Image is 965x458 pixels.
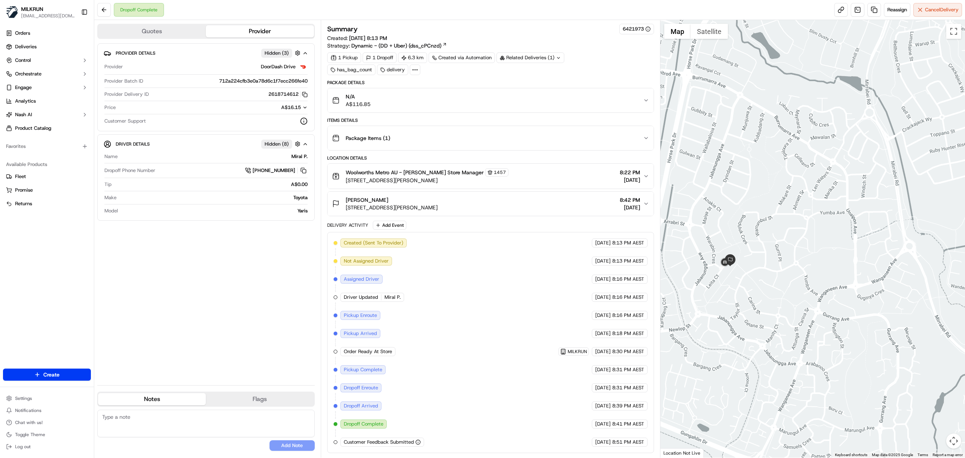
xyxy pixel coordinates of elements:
[612,439,644,446] span: 8:51 PM AEST
[346,169,484,176] span: Woolworths Metro AU - [PERSON_NAME] Store Manager
[3,417,91,428] button: Chat with us!
[595,403,611,409] span: [DATE]
[15,30,30,37] span: Orders
[351,42,447,49] a: Dynamic - (DD + Uber) (dss_cPCnzd)
[328,192,654,216] button: [PERSON_NAME][STREET_ADDRESS][PERSON_NAME]8:42 PM[DATE]
[104,167,155,174] span: Dropoff Phone Number
[612,276,644,283] span: 8:16 PM AEST
[346,177,509,184] span: [STREET_ADDRESS][PERSON_NAME]
[21,13,75,19] button: [EMAIL_ADDRESS][DOMAIN_NAME]
[595,439,611,446] span: [DATE]
[115,181,308,188] div: A$0.00
[612,403,644,409] span: 8:39 PM AEST
[206,25,314,37] button: Provider
[265,50,289,57] span: Hidden ( 3 )
[299,62,308,71] img: doordash_logo_v2.png
[6,173,88,180] a: Fleet
[3,171,91,183] button: Fleet
[327,26,358,32] h3: Summary
[595,366,611,373] span: [DATE]
[612,240,644,246] span: 8:13 PM AEST
[344,384,378,391] span: Dropoff Enroute
[872,453,913,457] span: Map data ©2025 Google
[281,104,301,111] span: A$16.15
[15,111,32,118] span: Nash AI
[261,48,302,58] button: Hidden (3)
[946,433,961,449] button: Map camera controls
[351,42,441,49] span: Dynamic - (DD + Uber) (dss_cPCnzd)
[327,222,368,228] div: Delivery Activity
[933,453,963,457] a: Report a map error
[349,35,387,41] span: [DATE] 8:13 PM
[6,6,18,18] img: MILKRUN
[3,109,91,121] button: Nash AI
[612,421,644,427] span: 8:41 PM AEST
[328,88,654,112] button: N/AA$116.85
[245,166,308,175] a: [PHONE_NUMBER]
[3,81,91,94] button: Engage
[268,91,308,98] button: 2618714612
[104,91,149,98] span: Provider Delivery ID
[15,395,32,401] span: Settings
[3,122,91,134] a: Product Catalog
[6,187,88,194] a: Promise
[913,3,962,17] button: CancelDelivery
[104,63,123,70] span: Provider
[15,444,31,450] span: Log out
[620,204,640,211] span: [DATE]
[612,312,644,319] span: 8:16 PM AEST
[104,153,118,160] span: Name
[15,43,37,50] span: Deliveries
[363,52,397,63] div: 1 Dropoff
[116,50,155,56] span: Provider Details
[344,348,392,355] span: Order Ready At Store
[344,421,383,427] span: Dropoff Complete
[835,452,867,458] button: Keyboard shortcuts
[595,294,611,301] span: [DATE]
[344,276,379,283] span: Assigned Driver
[612,294,644,301] span: 8:16 PM AEST
[344,240,403,246] span: Created (Sent To Provider)
[43,371,60,378] span: Create
[595,240,611,246] span: [DATE]
[15,187,33,194] span: Promise
[104,118,146,124] span: Customer Support
[925,6,959,13] span: Cancel Delivery
[344,366,382,373] span: Pickup Complete
[620,176,640,184] span: [DATE]
[494,169,506,175] span: 1457
[206,393,314,405] button: Flags
[887,6,907,13] span: Reassign
[377,65,408,75] div: delivery
[346,100,371,108] span: A$116.85
[664,24,691,39] button: Show street map
[595,421,611,427] span: [DATE]
[344,312,377,319] span: Pickup Enroute
[3,158,91,171] div: Available Products
[3,41,91,53] a: Deliveries
[620,169,640,176] span: 8:22 PM
[104,181,112,188] span: Tip
[261,63,296,70] span: DoorDash Drive
[3,3,78,21] button: MILKRUNMILKRUN[EMAIL_ADDRESS][DOMAIN_NAME]
[660,448,704,458] div: Location Not Live
[344,258,389,264] span: Not Assigned Driver
[398,52,427,63] div: 6.3 km
[121,207,308,214] div: Yaris
[327,52,361,63] div: 1 Pickup
[15,432,45,438] span: Toggle Theme
[662,448,687,458] img: Google
[612,384,644,391] span: 8:31 PM AEST
[595,276,611,283] span: [DATE]
[121,153,308,160] div: Miral P.
[595,384,611,391] span: [DATE]
[662,448,687,458] a: Open this area in Google Maps (opens a new window)
[344,294,378,301] span: Driver Updated
[219,78,308,85] span: 712a224cfb3e0a78d6c1f7ecc266fe40
[3,184,91,196] button: Promise
[620,196,640,204] span: 8:42 PM
[595,330,611,337] span: [DATE]
[496,52,564,63] div: Related Deliveries (1)
[612,330,644,337] span: 8:18 PM AEST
